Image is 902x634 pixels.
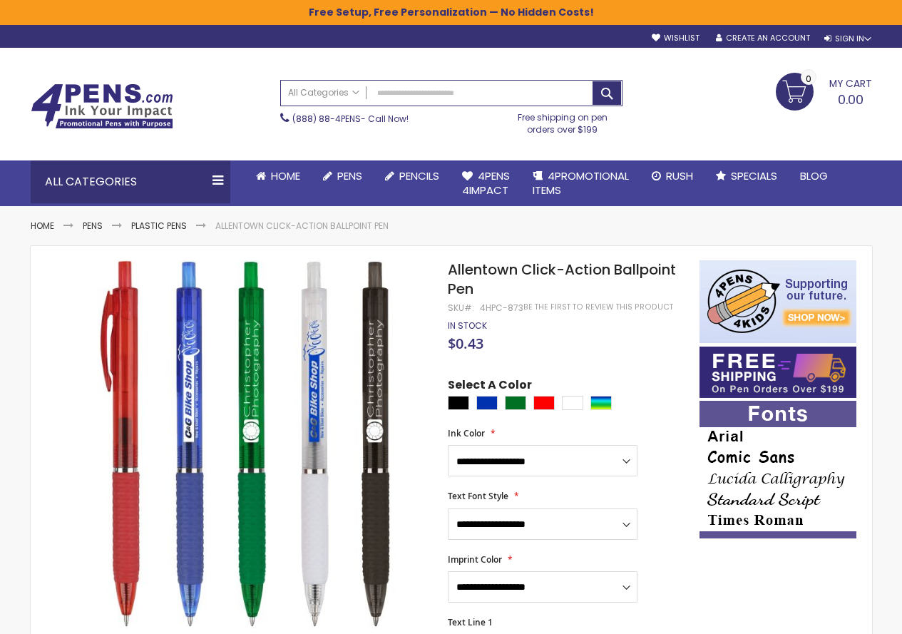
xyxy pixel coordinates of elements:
[699,401,856,538] img: font-personalization-examples
[312,160,374,192] a: Pens
[448,302,474,314] strong: SKU
[590,396,612,410] div: Assorted
[462,168,510,198] span: 4Pens 4impact
[480,302,523,314] div: 4HPC-873
[503,106,622,135] div: Free shipping on pen orders over $199
[562,396,583,410] div: White
[448,616,493,628] span: Text Line 1
[505,396,526,410] div: Green
[31,160,230,203] div: All Categories
[281,81,367,104] a: All Categories
[806,72,811,86] span: 0
[83,220,103,232] a: Pens
[215,220,389,232] li: Allentown Click-Action Ballpoint Pen
[31,220,54,232] a: Home
[292,113,361,125] a: (888) 88-4PENS
[533,396,555,410] div: Red
[448,260,676,299] span: Allentown Click-Action Ballpoint Pen
[245,160,312,192] a: Home
[448,553,502,566] span: Imprint Color
[337,168,362,183] span: Pens
[699,260,856,343] img: 4pens 4 kids
[448,396,469,410] div: Black
[448,490,508,502] span: Text Font Style
[699,347,856,398] img: Free shipping on orders over $199
[374,160,451,192] a: Pencils
[448,320,487,332] div: Availability
[292,113,409,125] span: - Call Now!
[271,168,300,183] span: Home
[399,168,439,183] span: Pencils
[448,427,485,439] span: Ink Color
[533,168,629,198] span: 4PROMOTIONAL ITEMS
[448,377,532,397] span: Select A Color
[704,160,789,192] a: Specials
[784,595,902,634] iframe: Google Customer Reviews
[523,302,673,312] a: Be the first to review this product
[824,34,871,44] div: Sign In
[451,160,521,207] a: 4Pens4impact
[800,168,828,183] span: Blog
[776,73,872,108] a: 0.00 0
[838,91,863,108] span: 0.00
[448,334,483,353] span: $0.43
[476,396,498,410] div: Blue
[59,259,429,629] img: Allentown Click-Action Ballpoint Pen
[666,168,693,183] span: Rush
[789,160,839,192] a: Blog
[31,83,173,129] img: 4Pens Custom Pens and Promotional Products
[448,319,487,332] span: In stock
[288,87,359,98] span: All Categories
[131,220,187,232] a: Plastic Pens
[640,160,704,192] a: Rush
[716,33,810,44] a: Create an Account
[731,168,777,183] span: Specials
[652,33,699,44] a: Wishlist
[521,160,640,207] a: 4PROMOTIONALITEMS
